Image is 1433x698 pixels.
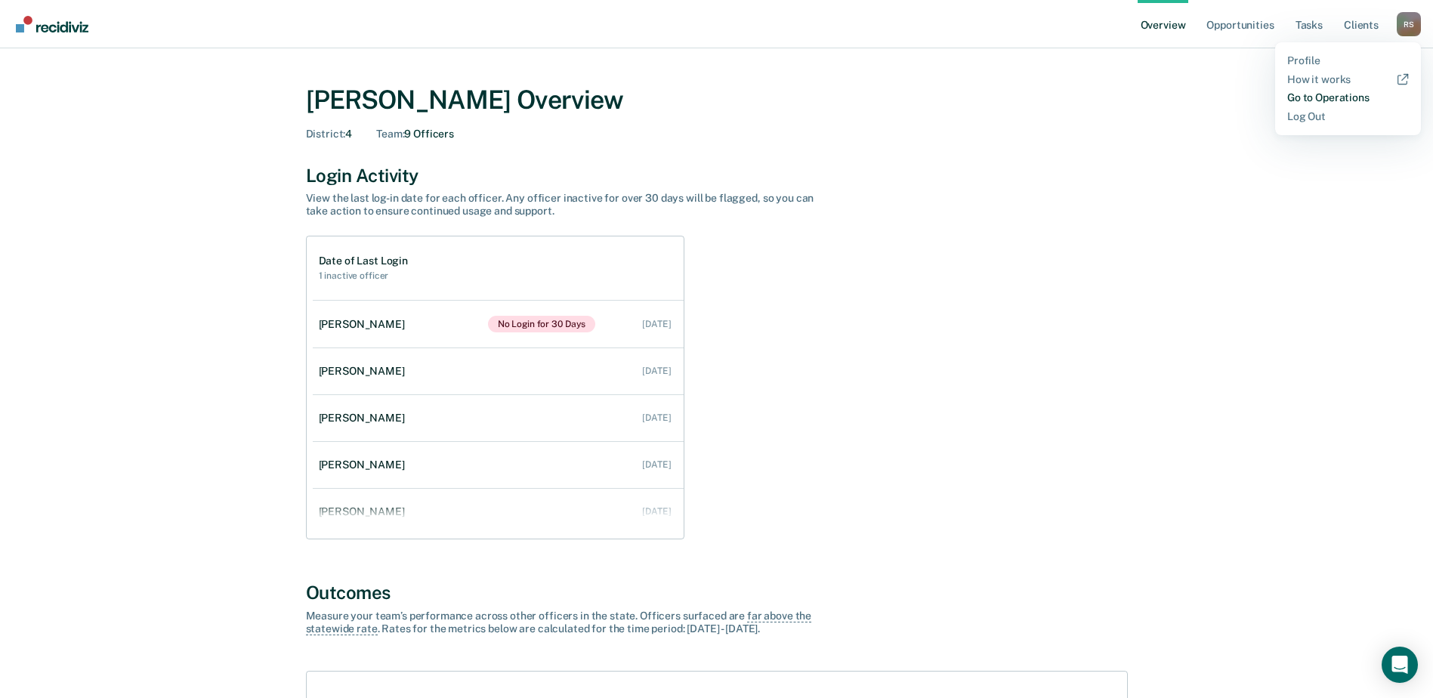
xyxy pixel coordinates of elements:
[306,582,1128,604] div: Outcomes
[319,365,411,378] div: [PERSON_NAME]
[319,412,411,425] div: [PERSON_NAME]
[313,443,684,486] a: [PERSON_NAME] [DATE]
[306,610,835,635] div: Measure your team’s performance across other officer s in the state. Officer s surfaced are . Rat...
[642,319,671,329] div: [DATE]
[1397,12,1421,36] div: R S
[1287,73,1409,86] a: How it works
[16,16,88,32] img: Recidiviz
[319,270,408,281] h2: 1 inactive officer
[306,128,353,141] div: 4
[313,350,684,393] a: [PERSON_NAME] [DATE]
[319,255,408,267] h1: Date of Last Login
[1397,12,1421,36] button: Profile dropdown button
[642,506,671,517] div: [DATE]
[313,397,684,440] a: [PERSON_NAME] [DATE]
[1287,54,1409,67] a: Profile
[642,459,671,470] div: [DATE]
[376,128,454,141] div: 9 Officers
[376,128,404,140] span: Team :
[488,316,596,332] span: No Login for 30 Days
[313,490,684,533] a: [PERSON_NAME] [DATE]
[1382,647,1418,683] div: Open Intercom Messenger
[319,459,411,471] div: [PERSON_NAME]
[306,128,346,140] span: District :
[319,505,411,518] div: [PERSON_NAME]
[306,192,835,218] div: View the last log-in date for each officer. Any officer inactive for over 30 days will be flagged...
[642,412,671,423] div: [DATE]
[1287,110,1409,123] a: Log Out
[306,165,1128,187] div: Login Activity
[306,85,1128,116] div: [PERSON_NAME] Overview
[306,610,812,635] span: far above the statewide rate
[642,366,671,376] div: [DATE]
[1287,91,1409,104] a: Go to Operations
[319,318,411,331] div: [PERSON_NAME]
[313,301,684,347] a: [PERSON_NAME]No Login for 30 Days [DATE]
